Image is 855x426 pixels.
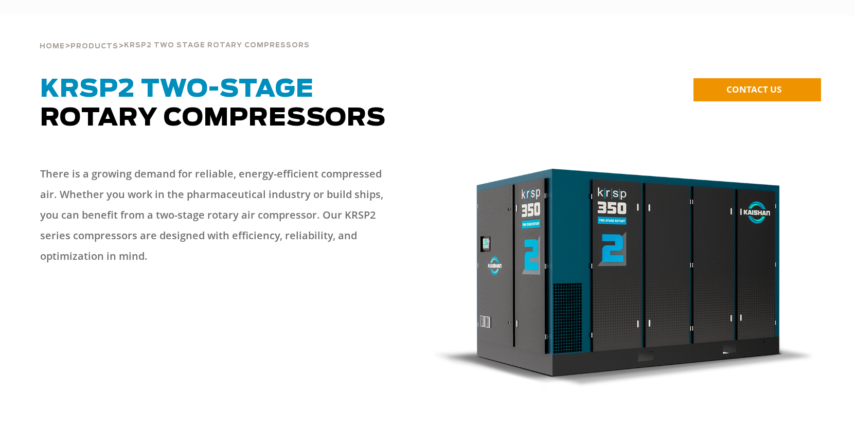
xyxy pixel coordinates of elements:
[726,83,781,95] span: CONTACT US
[40,41,65,50] a: Home
[70,41,118,50] a: Products
[40,43,65,50] span: Home
[693,78,821,101] a: CONTACT US
[40,77,314,102] span: KRSP2 Two-Stage
[124,42,310,49] span: krsp2 two stage rotary compressors
[40,77,386,131] span: Rotary Compressors
[40,15,310,55] div: > >
[434,169,815,390] img: krsp350
[70,43,118,50] span: Products
[40,164,386,267] p: There is a growing demand for reliable, energy-efficient compressed air. Whether you work in the ...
